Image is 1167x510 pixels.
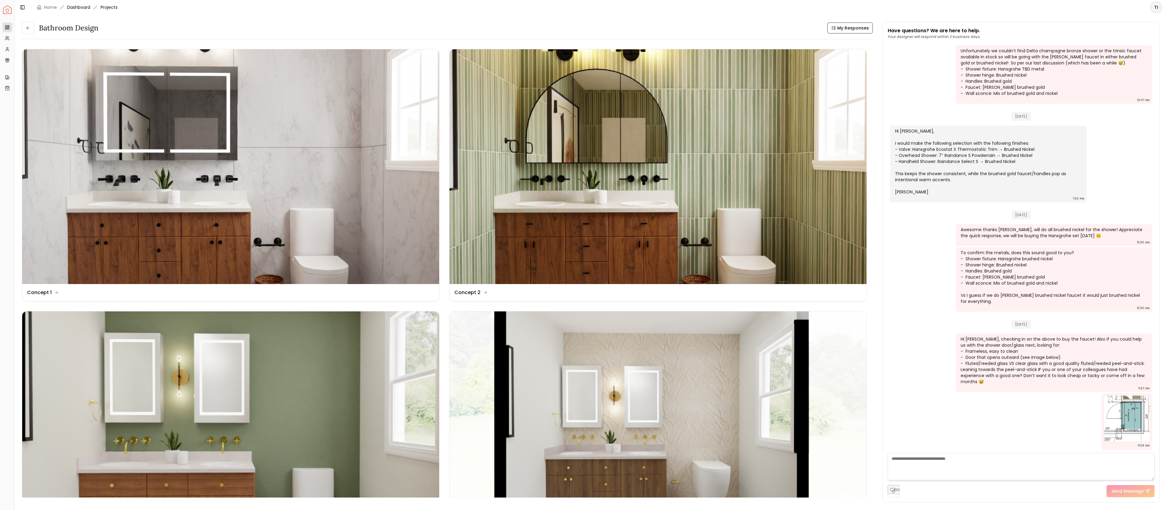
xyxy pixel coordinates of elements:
[961,48,1146,96] div: Unfortunately we couldn’t find Delta champagne bronze shower or the trinsic faucet available in s...
[1011,112,1031,121] span: [DATE]
[101,4,118,10] span: Projects
[1137,97,1150,103] div: 12:07 AM
[1137,305,1150,311] div: 12:30 AM
[1137,239,1150,245] div: 12:30 AM
[3,5,12,14] img: Spacejoy Logo
[22,49,439,284] img: Concept 1
[1138,442,1150,449] div: 11:29 AM
[1104,396,1150,441] img: Chat Image
[888,27,981,34] p: Have questions? We are here to help.
[37,4,118,10] nav: breadcrumb
[827,23,873,33] button: My Responses
[961,227,1146,239] div: Awesome thanks [PERSON_NAME], will do all brushed nickel for the shower! Appreciate the quick res...
[3,5,12,14] a: Spacejoy
[454,289,480,296] dd: Concept 2
[1073,196,1084,202] div: 7:20 PM
[449,49,867,301] a: Concept 2Concept 2
[888,34,981,39] p: Your designer will respond within 2 business days.
[1150,1,1162,13] button: TI
[961,250,1146,304] div: To confirm the metals, does this sound good to you? - Shower fixture: Hansgrohe brushed nickel - ...
[44,4,57,10] a: Home
[961,336,1146,385] div: Hi [PERSON_NAME], checking in on the above to buy the faucet! Also if you could help us with the ...
[895,128,1081,195] div: Hi [PERSON_NAME], I would make the following selection with the following finishes: - Valve: Hans...
[837,25,869,31] span: My Responses
[27,289,52,296] dd: Concept 1
[67,4,90,10] a: Dashboard
[39,23,98,33] h3: Bathroom Design
[22,49,439,301] a: Concept 1Concept 1
[1011,210,1031,219] span: [DATE]
[1151,2,1162,13] span: TI
[1011,320,1031,329] span: [DATE]
[449,49,866,284] img: Concept 2
[1138,385,1150,391] div: 11:27 AM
